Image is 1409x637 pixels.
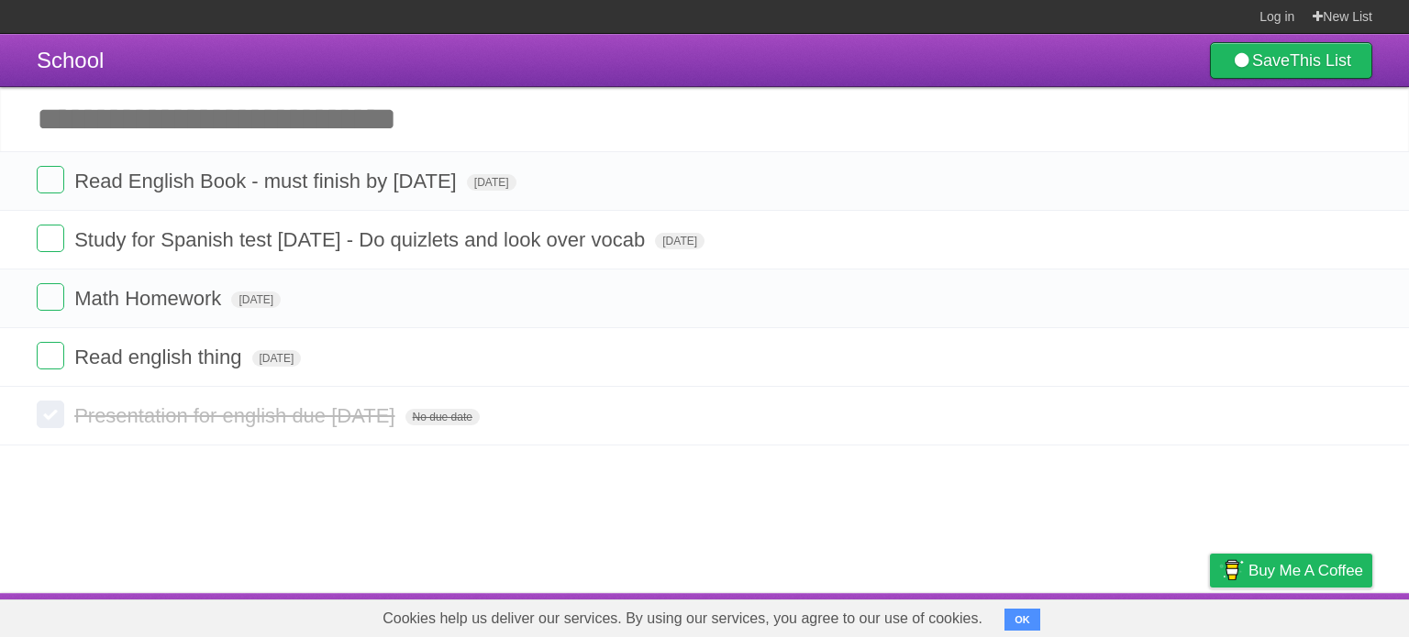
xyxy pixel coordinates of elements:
a: SaveThis List [1210,42,1372,79]
span: Buy me a coffee [1248,555,1363,587]
a: About [966,598,1004,632]
label: Done [37,283,64,311]
a: Privacy [1186,598,1234,632]
a: Buy me a coffee [1210,554,1372,588]
a: Terms [1124,598,1164,632]
span: Presentation for english due [DATE] [74,404,399,427]
span: Cookies help us deliver our services. By using our services, you agree to our use of cookies. [364,600,1001,637]
label: Done [37,166,64,193]
span: School [37,48,104,72]
label: Done [37,342,64,369]
label: Done [37,225,64,252]
a: Suggest a feature [1257,598,1372,632]
img: Buy me a coffee [1219,555,1244,586]
span: Read English Book - must finish by [DATE] [74,170,461,192]
button: OK [1004,609,1040,631]
a: Developers [1026,598,1101,632]
span: [DATE] [655,233,704,249]
label: Done [37,401,64,428]
span: Study for Spanish test [DATE] - Do quizlets and look over vocab [74,228,649,251]
span: [DATE] [231,291,281,308]
span: Math Homework [74,287,226,310]
span: [DATE] [252,350,302,367]
span: No due date [405,409,480,425]
b: This List [1290,51,1351,70]
span: Read english thing [74,346,246,368]
span: [DATE] [467,174,516,191]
